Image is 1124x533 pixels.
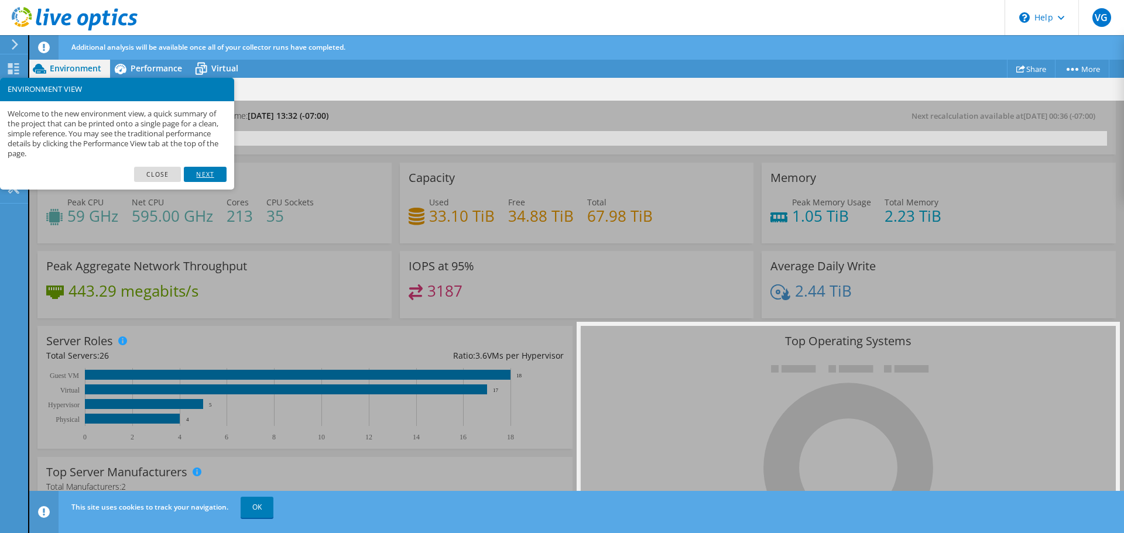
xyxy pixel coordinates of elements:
h3: ENVIRONMENT VIEW [8,85,227,93]
a: OK [241,497,273,518]
svg: \n [1019,12,1030,23]
span: Additional analysis will be available once all of your collector runs have completed. [71,42,345,52]
a: Close [134,167,181,182]
span: Performance [131,63,182,74]
span: VG [1092,8,1111,27]
p: Welcome to the new environment view, a quick summary of the project that can be printed onto a si... [8,109,227,159]
span: This site uses cookies to track your navigation. [71,502,228,512]
span: Virtual [211,63,238,74]
a: Share [1007,60,1056,78]
a: Next [184,167,226,182]
span: Environment [50,63,101,74]
a: More [1055,60,1109,78]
